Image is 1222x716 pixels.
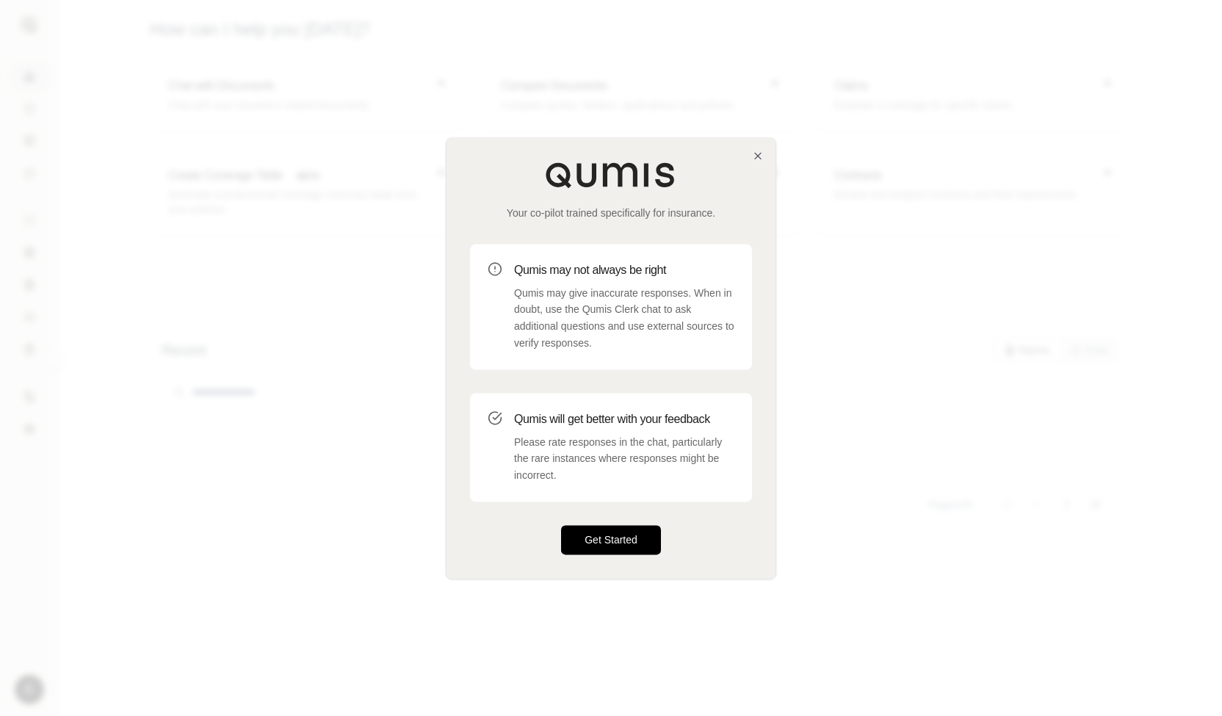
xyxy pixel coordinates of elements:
[514,285,734,352] p: Qumis may give inaccurate responses. When in doubt, use the Qumis Clerk chat to ask additional qu...
[561,525,661,554] button: Get Started
[470,206,752,220] p: Your co-pilot trained specifically for insurance.
[514,261,734,279] h3: Qumis may not always be right
[514,434,734,484] p: Please rate responses in the chat, particularly the rare instances where responses might be incor...
[514,411,734,428] h3: Qumis will get better with your feedback
[545,162,677,188] img: Qumis Logo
